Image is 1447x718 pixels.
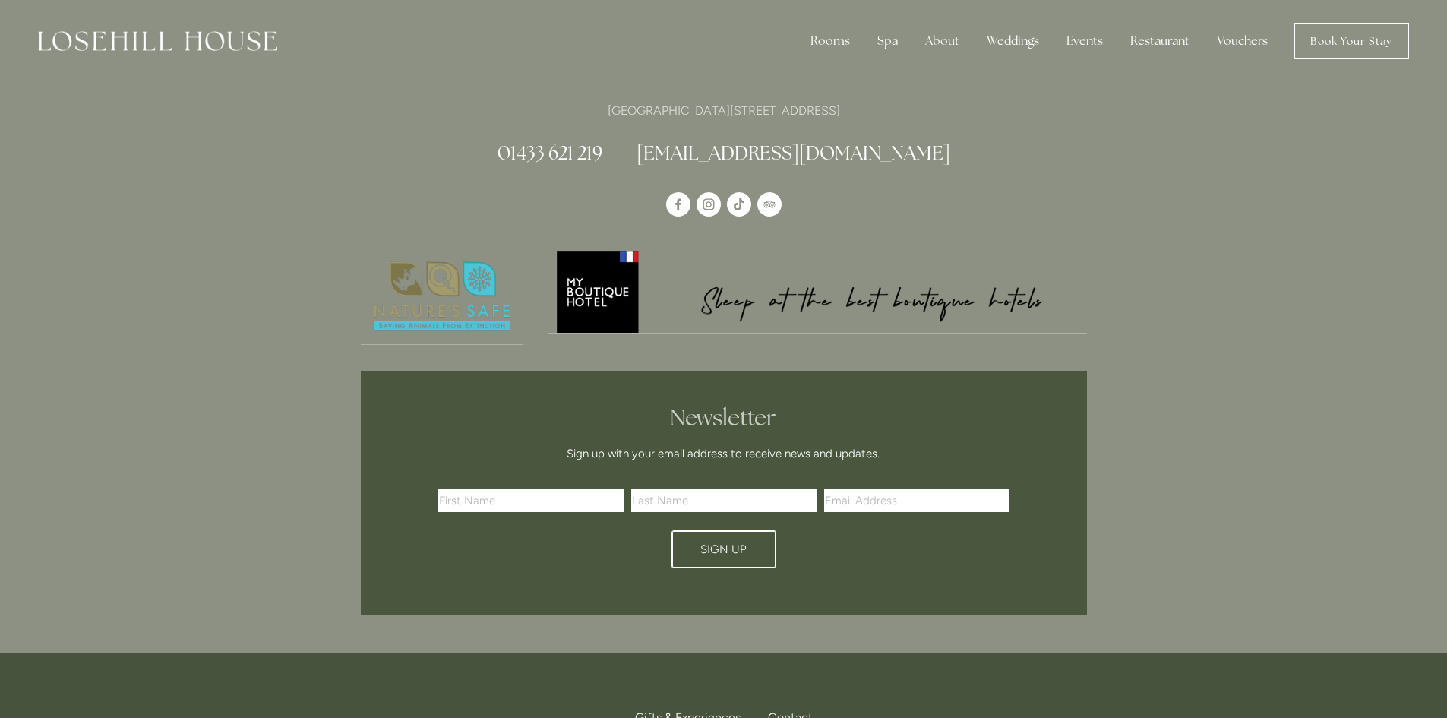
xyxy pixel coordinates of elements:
a: TripAdvisor [757,192,782,217]
a: [EMAIL_ADDRESS][DOMAIN_NAME] [637,141,950,165]
div: Restaurant [1118,26,1202,56]
a: Losehill House Hotel & Spa [666,192,690,217]
p: Sign up with your email address to receive news and updates. [444,444,1004,463]
h2: Newsletter [444,404,1004,432]
a: Instagram [697,192,721,217]
a: 01433 621 219 [498,141,602,165]
input: Last Name [631,489,817,512]
input: Email Address [824,489,1009,512]
img: Losehill House [38,31,277,51]
div: Spa [865,26,910,56]
div: Weddings [975,26,1051,56]
span: Sign Up [700,542,747,556]
a: Nature's Safe - Logo [361,248,523,345]
div: About [913,26,972,56]
img: Nature's Safe - Logo [361,248,523,344]
a: TikTok [727,192,751,217]
button: Sign Up [671,530,776,568]
a: Book Your Stay [1294,23,1409,59]
p: [GEOGRAPHIC_DATA][STREET_ADDRESS] [361,100,1087,121]
div: Events [1054,26,1115,56]
div: Rooms [798,26,862,56]
img: My Boutique Hotel - Logo [548,248,1087,333]
input: First Name [438,489,624,512]
a: Vouchers [1205,26,1280,56]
